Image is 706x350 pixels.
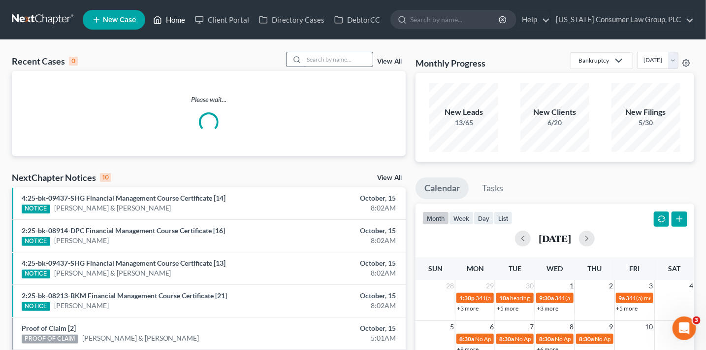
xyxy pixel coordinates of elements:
span: 29 [485,280,495,292]
div: 8:02AM [278,236,396,245]
a: +3 more [457,305,479,312]
div: October, 15 [278,323,396,333]
a: Tasks [473,177,512,199]
a: 4:25-bk-09437-SHG Financial Management Course Certificate [14] [22,194,225,202]
span: Wed [547,264,563,273]
a: [PERSON_NAME] & [PERSON_NAME] [54,268,171,278]
span: 9:30a [539,294,554,302]
p: Please wait... [12,95,406,105]
span: 6 [489,321,495,333]
span: Thu [587,264,602,273]
h2: [DATE] [539,233,571,244]
span: Sat [668,264,680,273]
span: 2 [609,280,614,292]
span: 1:30p [459,294,475,302]
span: 8:30a [459,335,474,343]
a: 2:25-bk-08213-BKM Financial Management Course Certificate [21] [22,291,227,300]
span: 4 [688,280,694,292]
a: View All [377,175,402,181]
span: 8:30a [539,335,554,343]
span: 8:30a [579,335,594,343]
div: New Leads [429,106,498,118]
span: 10a [499,294,509,302]
span: No Appointments [595,335,641,343]
span: 3 [693,316,701,324]
span: 341(a) meeting for [PERSON_NAME] [476,294,571,302]
span: 10 [644,321,654,333]
a: +5 more [616,305,638,312]
div: October, 15 [278,226,396,236]
button: month [422,211,449,225]
span: 3 [648,280,654,292]
a: Client Portal [190,11,254,29]
div: October, 15 [278,193,396,203]
span: Fri [629,264,640,273]
div: Bankruptcy [578,56,609,65]
a: [PERSON_NAME] [54,236,109,245]
a: Help [517,11,550,29]
div: NOTICE [22,302,50,311]
div: 10 [100,173,111,182]
span: No Appointments [515,335,561,343]
span: No Appointments [475,335,521,343]
a: 4:25-bk-09437-SHG Financial Management Course Certificate [13] [22,259,225,267]
span: 30 [525,280,535,292]
div: 8:02AM [278,203,396,213]
input: Search by name... [304,52,373,67]
div: 5/30 [611,118,680,128]
a: +5 more [497,305,518,312]
span: Mon [467,264,484,273]
a: Home [148,11,190,29]
span: 341(a) meeting for [PERSON_NAME] & [PERSON_NAME] [555,294,702,302]
a: View All [377,58,402,65]
div: 13/65 [429,118,498,128]
h3: Monthly Progress [416,57,485,69]
div: 8:02AM [278,301,396,311]
a: [PERSON_NAME] & [PERSON_NAME] [54,203,171,213]
a: +3 more [537,305,558,312]
div: NOTICE [22,205,50,213]
span: Sun [428,264,443,273]
button: day [474,211,494,225]
div: October, 15 [278,291,396,301]
a: [PERSON_NAME] & [PERSON_NAME] [82,333,199,343]
iframe: Intercom live chat [673,316,696,340]
span: 7 [529,321,535,333]
div: New Clients [520,106,589,118]
div: NOTICE [22,270,50,279]
div: 0 [69,57,78,66]
a: Directory Cases [254,11,329,29]
span: 5 [449,321,455,333]
input: Search by name... [410,10,500,29]
span: 1 [569,280,575,292]
span: hearing for [PERSON_NAME] [510,294,586,302]
a: [US_STATE] Consumer Law Group, PLC [551,11,694,29]
div: October, 15 [278,258,396,268]
button: list [494,211,513,225]
button: week [449,211,474,225]
span: 9 [609,321,614,333]
div: New Filings [611,106,680,118]
a: 2:25-bk-08914-DPC Financial Management Course Certificate [16] [22,226,225,235]
div: 6/20 [520,118,589,128]
div: PROOF OF CLAIM [22,335,78,344]
div: NextChapter Notices [12,172,111,183]
span: 28 [445,280,455,292]
span: 8 [569,321,575,333]
div: 8:02AM [278,268,396,278]
span: New Case [103,16,136,24]
a: Calendar [416,177,469,199]
div: NOTICE [22,237,50,246]
span: Tue [509,264,521,273]
span: 8:30a [499,335,514,343]
div: 5:01AM [278,333,396,343]
a: [PERSON_NAME] [54,301,109,311]
span: No Appointments [555,335,601,343]
div: Recent Cases [12,55,78,67]
a: DebtorCC [329,11,385,29]
span: 9a [619,294,625,302]
a: Proof of Claim [2] [22,324,76,332]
